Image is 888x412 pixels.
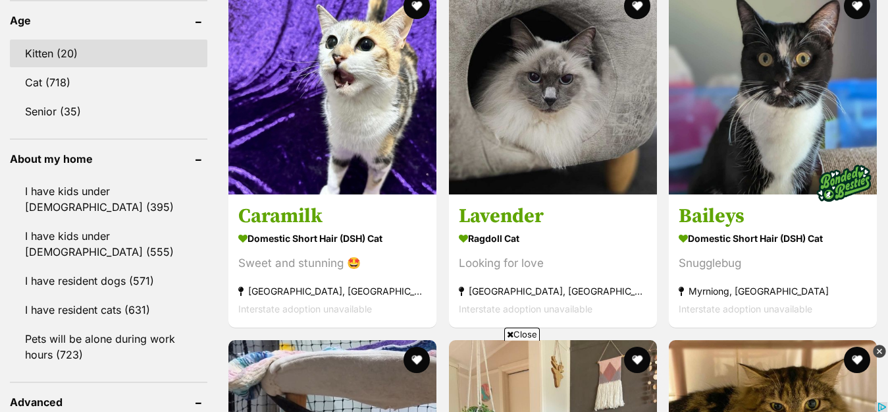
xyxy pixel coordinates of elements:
div: 2006 HSV GTS E SERIES [12,129,127,138]
img: bonded besties [811,150,877,216]
div: Sweet and stunning 🤩 [238,254,427,272]
span: Close [504,328,540,341]
div: Gumtree [12,122,127,129]
strong: [GEOGRAPHIC_DATA], [GEOGRAPHIC_DATA] [459,282,647,300]
h3: Caramilk [238,204,427,229]
img: close_grey_3x.png [873,345,886,358]
button: See More [137,138,183,154]
span: Interstate adoption unavailable [679,303,812,314]
strong: Domestic Short Hair (DSH) Cat [238,229,427,248]
strong: Ragdoll Cat [459,229,647,248]
a: Pets will be alone during work hours (723) [10,325,207,368]
strong: Domestic Short Hair (DSH) Cat [679,229,867,248]
a: I have resident cats (631) [10,296,207,324]
a: I have kids under [DEMOGRAPHIC_DATA] (395) [10,177,207,221]
strong: Myrniong, [GEOGRAPHIC_DATA] [679,282,867,300]
h3: Baileys [679,204,867,229]
a: Kitten (20) [10,40,207,67]
a: Cat (718) [10,69,207,96]
div: 29,999 [12,138,127,146]
span: Interstate adoption unavailable [238,303,372,314]
div: Looking for love [459,254,647,272]
div: Snugglebug [679,254,867,272]
a: Lavender Ragdoll Cat Looking for love [GEOGRAPHIC_DATA], [GEOGRAPHIC_DATA] Interstate adoption un... [449,194,657,328]
header: Age [10,15,207,26]
a: Senior (35) [10,98,207,125]
a: I have resident dogs (571) [10,267,207,295]
a: I have kids under [DEMOGRAPHIC_DATA] (555) [10,222,207,266]
a: Caramilk Domestic Short Hair (DSH) Cat Sweet and stunning 🤩 [GEOGRAPHIC_DATA], [GEOGRAPHIC_DATA] ... [228,194,436,328]
a: Baileys Domestic Short Hair (DSH) Cat Snugglebug Myrniong, [GEOGRAPHIC_DATA] Interstate adoption ... [669,194,877,328]
span: Interstate adoption unavailable [459,303,592,314]
header: About my home [10,153,207,165]
h3: Lavender [459,204,647,229]
strong: [GEOGRAPHIC_DATA], [GEOGRAPHIC_DATA] [238,282,427,300]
